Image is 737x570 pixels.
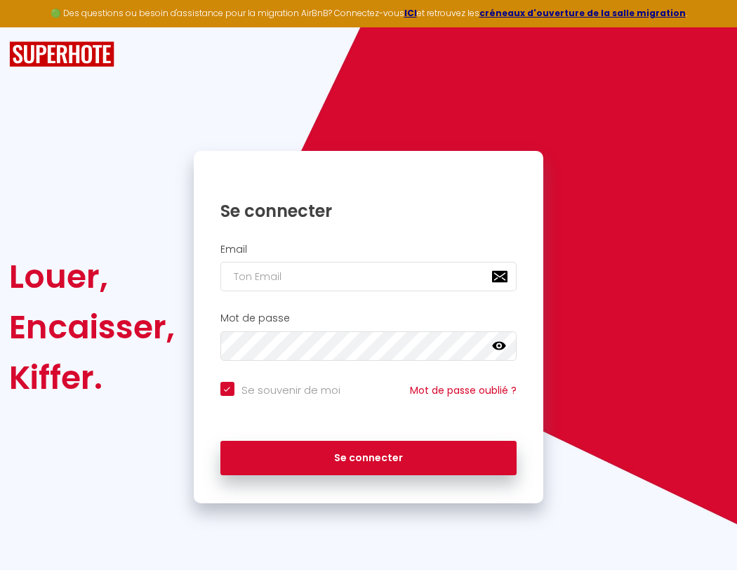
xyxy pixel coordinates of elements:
[410,383,517,397] a: Mot de passe oublié ?
[220,200,517,222] h1: Se connecter
[9,302,175,352] div: Encaisser,
[220,244,517,256] h2: Email
[220,262,517,291] input: Ton Email
[9,251,175,302] div: Louer,
[9,41,114,67] img: SuperHote logo
[479,7,686,19] a: créneaux d'ouverture de la salle migration
[404,7,417,19] a: ICI
[220,312,517,324] h2: Mot de passe
[220,441,517,476] button: Se connecter
[9,352,175,403] div: Kiffer.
